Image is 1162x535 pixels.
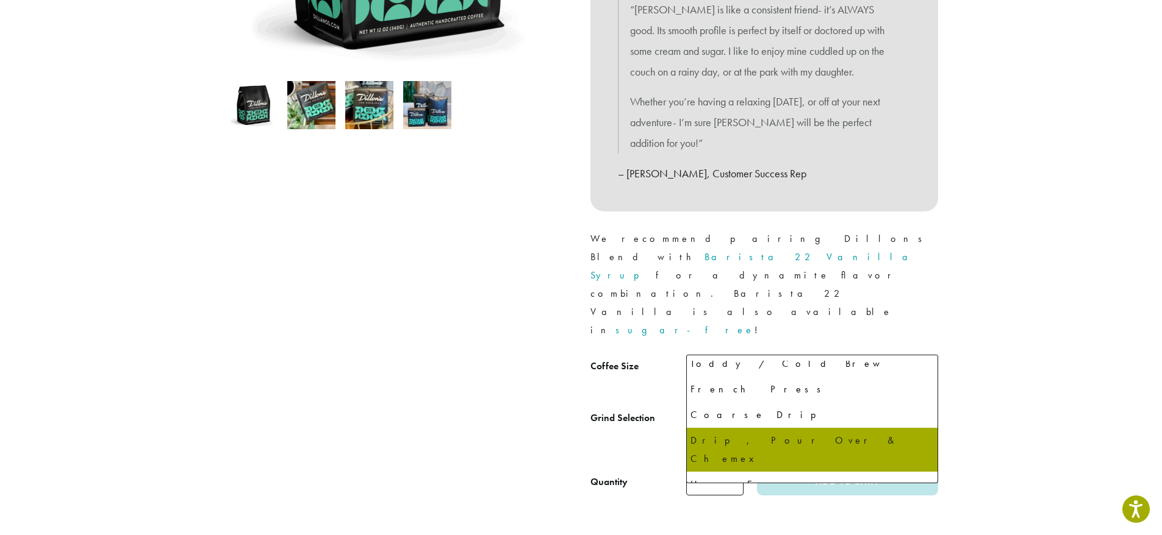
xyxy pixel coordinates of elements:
[618,163,911,184] p: – [PERSON_NAME], Customer Success Rep
[690,475,934,512] div: Home Espresso (coarse)
[686,355,938,384] span: 12 oz | $15.00
[692,358,774,381] span: 12 oz | $15.00
[229,81,278,129] img: Dillons
[287,81,335,129] img: Dillons - Image 2
[345,81,393,129] img: Dillons - Image 3
[690,380,934,399] div: French Press
[590,409,686,427] label: Grind Selection
[630,91,898,153] p: Whether you’re having a relaxing [DATE], or off at your next adventure- I’m sure [PERSON_NAME] wi...
[690,406,934,424] div: Coarse Drip
[590,250,917,282] a: Barista 22 Vanilla Syrup
[690,431,934,468] div: Drip, Pour Over & Chemex
[690,355,934,373] div: Toddy / Cold Brew
[590,475,628,489] div: Quantity
[403,81,451,129] img: Dillons - Image 4
[615,324,755,336] a: sugar-free
[590,230,938,339] p: We recommend pairing Dillons Blend with for a dynamite flavor combination. Barista 22 Vanilla is ...
[590,358,686,375] label: Coffee Size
